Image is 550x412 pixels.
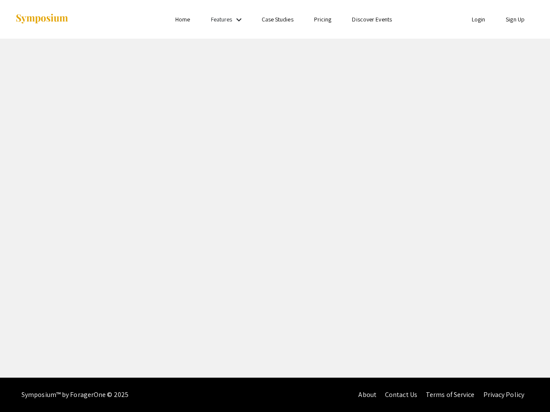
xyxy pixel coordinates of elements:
mat-icon: Expand Features list [234,15,244,25]
a: Discover Events [352,15,392,23]
a: Home [175,15,190,23]
a: Contact Us [385,390,417,399]
a: Case Studies [262,15,293,23]
a: Sign Up [506,15,525,23]
a: About [358,390,376,399]
a: Features [211,15,232,23]
a: Login [472,15,486,23]
a: Terms of Service [426,390,475,399]
a: Pricing [314,15,332,23]
img: Symposium by ForagerOne [15,13,69,25]
div: Symposium™ by ForagerOne © 2025 [21,378,128,412]
a: Privacy Policy [483,390,524,399]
